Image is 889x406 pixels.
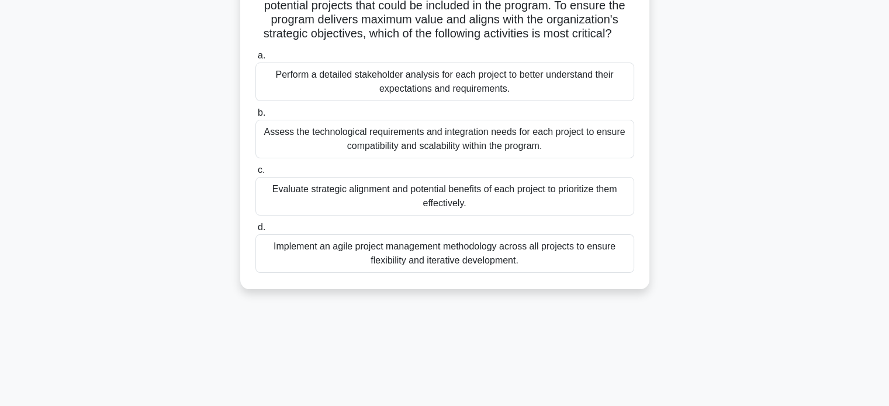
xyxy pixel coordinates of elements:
[258,50,265,60] span: a.
[255,63,634,101] div: Perform a detailed stakeholder analysis for each project to better understand their expectations ...
[255,120,634,158] div: Assess the technological requirements and integration needs for each project to ensure compatibil...
[255,177,634,216] div: Evaluate strategic alignment and potential benefits of each project to prioritize them effectively.
[258,165,265,175] span: c.
[255,234,634,273] div: Implement an agile project management methodology across all projects to ensure flexibility and i...
[258,222,265,232] span: d.
[258,107,265,117] span: b.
